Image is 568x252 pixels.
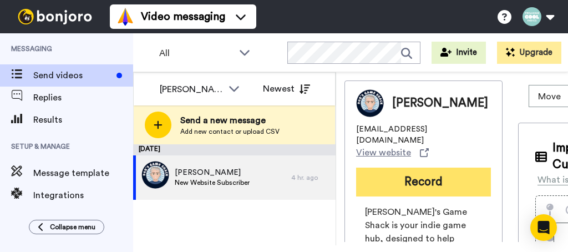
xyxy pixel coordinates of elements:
span: [EMAIL_ADDRESS][DOMAIN_NAME] [356,124,491,146]
button: Invite [432,42,486,64]
span: Integrations [33,189,133,202]
span: [PERSON_NAME] [392,95,488,112]
span: Add new contact or upload CSV [180,127,280,136]
span: All [159,47,234,60]
img: vm-color.svg [116,8,134,26]
button: Upgrade [497,42,561,64]
div: [DATE] [133,144,336,155]
span: Collapse menu [50,223,95,231]
img: bj-logo-header-white.svg [13,9,97,24]
span: Move [538,90,568,103]
span: Video messaging [141,9,225,24]
button: Newest [255,78,318,100]
img: Image of Rob [356,89,384,117]
span: Replies [33,91,133,104]
a: View website [356,146,429,159]
span: New Website Subscriber [175,178,250,187]
div: 4 hr. ago [291,173,330,182]
div: [PERSON_NAME] [160,83,223,96]
button: Record [356,168,491,196]
span: Results [33,113,133,127]
span: Message template [33,167,133,180]
img: 97840b34-cf3c-4d8a-b5f5-365022330700.jpg [141,161,169,189]
span: Send a new message [180,114,280,127]
span: Send videos [33,69,112,82]
div: Open Intercom Messenger [530,214,557,241]
span: [PERSON_NAME] [175,167,250,178]
button: Collapse menu [29,220,104,234]
span: View website [356,146,411,159]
